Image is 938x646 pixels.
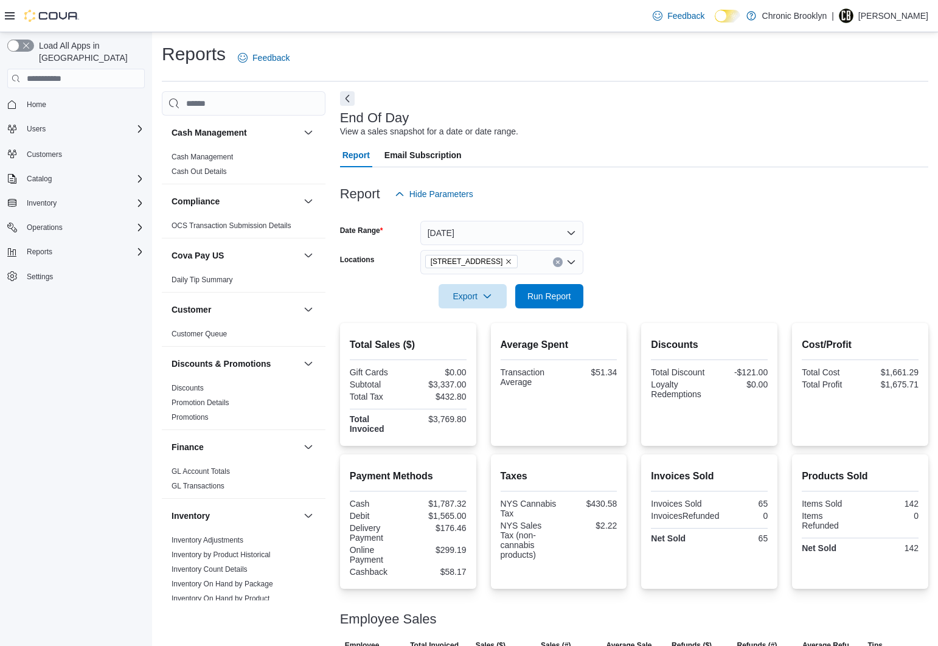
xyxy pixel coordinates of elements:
span: Customers [27,150,62,159]
span: Hide Parameters [409,188,473,200]
button: Finance [172,441,299,453]
button: Customer [301,302,316,317]
h3: Cova Pay US [172,249,224,262]
div: Online Payment [350,545,406,564]
button: Users [2,120,150,137]
div: InvoicesRefunded [651,511,719,521]
h3: Finance [172,441,204,453]
span: Operations [22,220,145,235]
h2: Invoices Sold [651,469,768,484]
button: Cova Pay US [301,248,316,263]
span: Export [446,284,499,308]
h3: Discounts & Promotions [172,358,271,370]
button: Users [22,122,50,136]
span: Promotions [172,412,209,422]
h2: Products Sold [802,469,919,484]
a: Customers [22,147,67,162]
span: Operations [27,223,63,232]
span: Home [22,97,145,112]
span: Catalog [22,172,145,186]
span: Customer Queue [172,329,227,339]
img: Cova [24,10,79,22]
strong: Net Sold [651,533,686,543]
div: Discounts & Promotions [162,381,325,429]
span: OCS Transaction Submission Details [172,221,291,231]
button: Next [340,91,355,106]
span: Users [22,122,145,136]
div: Gift Cards [350,367,406,377]
h3: Customer [172,304,211,316]
a: Feedback [648,4,709,28]
span: Settings [22,269,145,284]
div: Total Profit [802,380,858,389]
span: Feedback [252,52,290,64]
button: Settings [2,268,150,285]
div: $3,337.00 [411,380,467,389]
span: Cash Management [172,152,233,162]
div: $299.19 [411,545,467,555]
a: Cash Management [172,153,233,161]
div: $1,565.00 [411,511,467,521]
div: $2.22 [561,521,617,530]
a: Inventory by Product Historical [172,550,271,559]
label: Locations [340,255,375,265]
div: Total Cost [802,367,858,377]
span: Inventory On Hand by Package [172,579,273,589]
span: Inventory Count Details [172,564,248,574]
a: Feedback [233,46,294,70]
h2: Total Sales ($) [350,338,467,352]
h2: Cost/Profit [802,338,919,352]
span: 483 3rd Ave [425,255,518,268]
div: Items Sold [802,499,858,509]
div: 142 [863,499,919,509]
div: Subtotal [350,380,406,389]
span: Feedback [667,10,704,22]
button: Discounts & Promotions [301,356,316,371]
span: Discounts [172,383,204,393]
a: Inventory On Hand by Package [172,580,273,588]
a: Home [22,97,51,112]
button: Catalog [22,172,57,186]
span: Reports [27,247,52,257]
a: Discounts [172,384,204,392]
strong: Net Sold [802,543,836,553]
a: Inventory On Hand by Product [172,594,269,603]
h3: Report [340,187,380,201]
div: Cashback [350,567,406,577]
input: Dark Mode [715,10,740,23]
button: Hide Parameters [390,182,478,206]
a: Inventory Adjustments [172,536,243,544]
button: Catalog [2,170,150,187]
div: $176.46 [411,523,467,533]
button: Inventory [2,195,150,212]
button: Finance [301,440,316,454]
button: Reports [22,245,57,259]
h3: Compliance [172,195,220,207]
a: Settings [22,269,58,284]
span: Run Report [527,290,571,302]
span: Inventory [27,198,57,208]
a: GL Transactions [172,482,224,490]
div: Customer [162,327,325,346]
div: $430.58 [561,499,617,509]
button: Cash Management [172,127,299,139]
h1: Reports [162,42,226,66]
a: GL Account Totals [172,467,230,476]
button: Inventory [301,509,316,523]
h2: Average Spent [501,338,617,352]
nav: Complex example [7,91,145,317]
a: Customer Queue [172,330,227,338]
h3: Inventory [172,510,210,522]
button: Open list of options [566,257,576,267]
span: Customers [22,146,145,161]
span: Daily Tip Summary [172,275,233,285]
button: Home [2,96,150,113]
div: -$121.00 [712,367,768,377]
button: Inventory [22,196,61,210]
span: GL Transactions [172,481,224,491]
button: Operations [2,219,150,236]
button: Clear input [553,257,563,267]
div: Debit [350,511,406,521]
